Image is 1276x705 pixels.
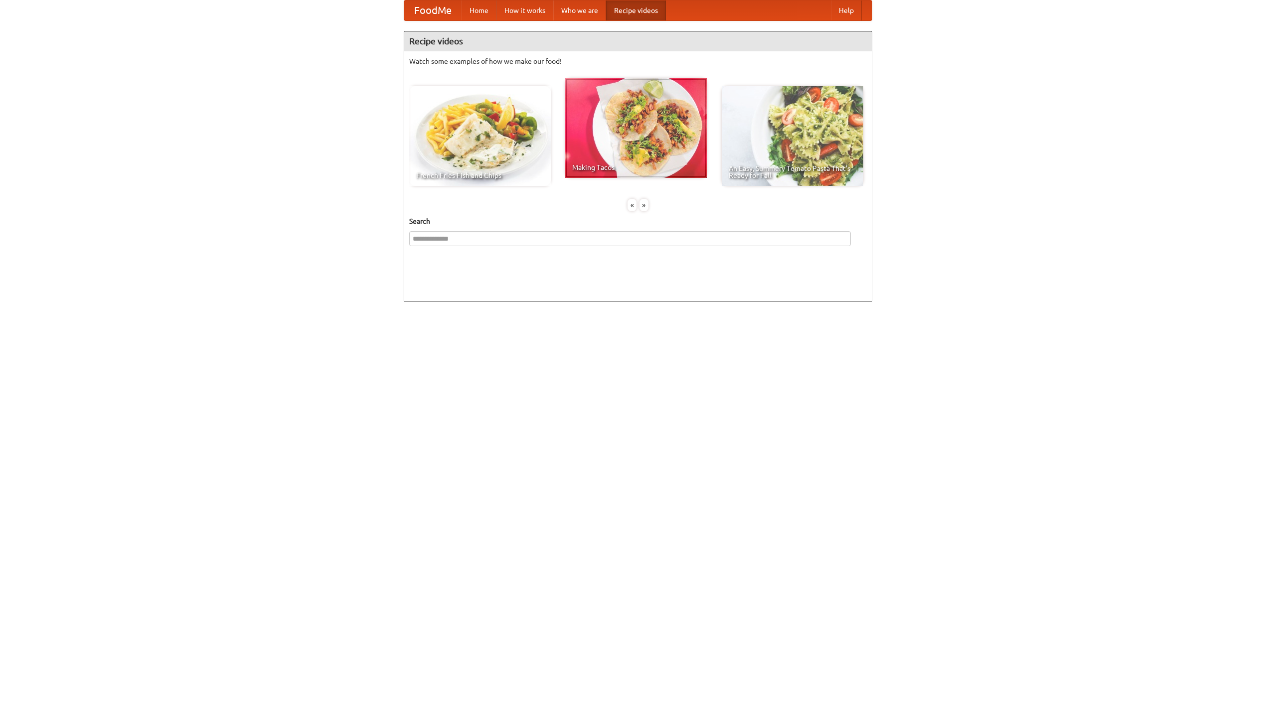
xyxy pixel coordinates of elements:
[404,0,462,20] a: FoodMe
[409,56,867,66] p: Watch some examples of how we make our food!
[416,172,544,179] span: French Fries Fish and Chips
[404,31,872,51] h4: Recipe videos
[496,0,553,20] a: How it works
[628,199,637,211] div: «
[553,0,606,20] a: Who we are
[462,0,496,20] a: Home
[639,199,648,211] div: »
[606,0,666,20] a: Recipe videos
[722,86,863,186] a: An Easy, Summery Tomato Pasta That's Ready for Fall
[409,216,867,226] h5: Search
[565,78,707,178] a: Making Tacos
[572,164,700,171] span: Making Tacos
[409,86,551,186] a: French Fries Fish and Chips
[831,0,862,20] a: Help
[729,165,856,179] span: An Easy, Summery Tomato Pasta That's Ready for Fall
